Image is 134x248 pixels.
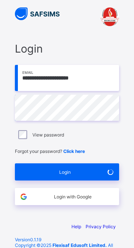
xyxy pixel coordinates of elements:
[86,224,116,229] a: Privacy Policy
[15,148,85,154] span: Forgot your password?
[32,194,114,200] span: Login with Google
[32,132,64,138] label: View password
[71,224,81,229] a: Help
[15,237,119,242] span: Version 0.1.19
[19,192,28,201] img: google.396cfc9801f0270233282035f929180a.svg
[52,242,107,248] strong: Flexisaf Edusoft Limited.
[28,169,102,175] span: Login
[15,7,60,20] img: SAFSIMS Logo
[63,148,85,154] a: Click here
[15,42,119,55] span: Login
